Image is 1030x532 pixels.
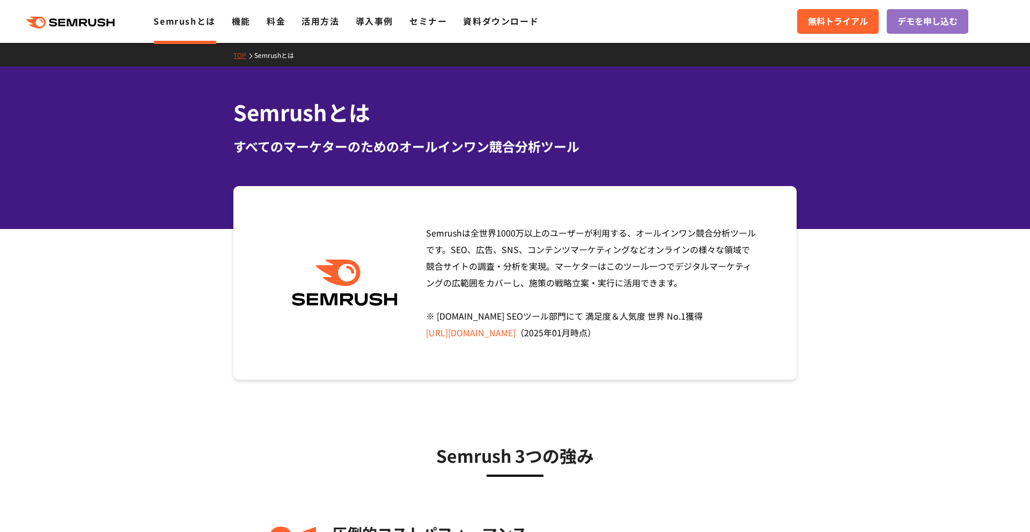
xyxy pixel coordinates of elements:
a: Semrushとは [153,14,215,27]
img: Semrush [286,260,403,306]
h3: Semrush 3つの強み [260,442,770,469]
span: Semrushは全世界1000万以上のユーザーが利用する、オールインワン競合分析ツールです。SEO、広告、SNS、コンテンツマーケティングなどオンラインの様々な領域で競合サイトの調査・分析を実現... [426,226,756,339]
a: 導入事例 [356,14,393,27]
span: 無料トライアル [808,14,868,28]
a: 機能 [232,14,251,27]
a: [URL][DOMAIN_NAME] [426,326,516,339]
a: 活用方法 [301,14,339,27]
a: TOP [233,50,254,60]
h1: Semrushとは [233,97,797,128]
a: 料金 [267,14,285,27]
a: 資料ダウンロード [463,14,539,27]
a: デモを申し込む [887,9,968,34]
a: Semrushとは [254,50,302,60]
div: すべてのマーケターのためのオールインワン競合分析ツール [233,137,797,156]
a: セミナー [409,14,447,27]
span: デモを申し込む [897,14,958,28]
a: 無料トライアル [797,9,879,34]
